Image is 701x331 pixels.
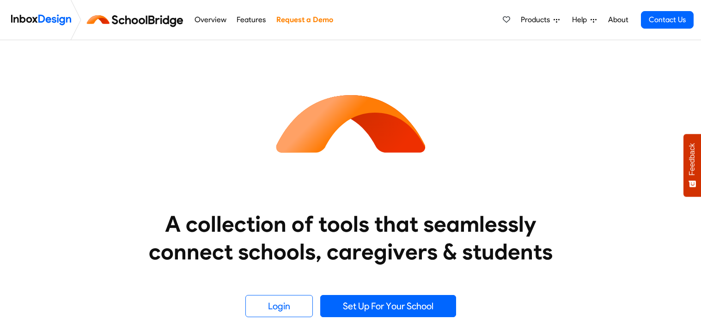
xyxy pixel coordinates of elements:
heading: A collection of tools that seamlessly connect schools, caregivers & students [131,210,570,265]
img: schoolbridge logo [85,9,189,31]
a: About [605,11,631,29]
img: icon_schoolbridge.svg [268,40,434,206]
a: Set Up For Your School [320,295,456,317]
a: Contact Us [641,11,694,29]
a: Request a Demo [274,11,335,29]
a: Overview [192,11,229,29]
span: Feedback [688,143,696,175]
span: Help [572,14,591,25]
button: Feedback - Show survey [683,134,701,197]
a: Login [245,295,313,317]
a: Features [234,11,268,29]
a: Products [517,11,563,29]
span: Products [521,14,554,25]
a: Help [568,11,600,29]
